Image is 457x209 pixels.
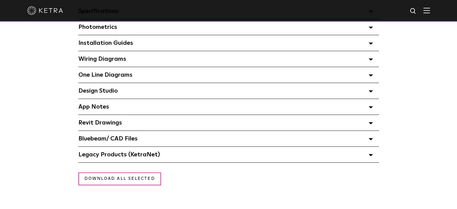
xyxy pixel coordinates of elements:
span: Wiring Diagrams [78,56,126,62]
img: ketra-logo-2019-white [27,6,63,15]
span: One Line Diagrams [78,72,133,78]
span: Revit Drawings [78,120,122,126]
img: search icon [410,8,417,15]
a: Download all selected [78,172,161,185]
img: Hamburger%20Nav.svg [423,8,430,13]
span: Installation Guides [78,40,133,46]
span: App Notes [78,104,109,110]
span: Photometrics [78,24,117,30]
span: Design Studio [78,88,118,94]
span: Bluebeam/ CAD Files [78,136,138,142]
span: Legacy Products (KetraNet) [78,152,160,158]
